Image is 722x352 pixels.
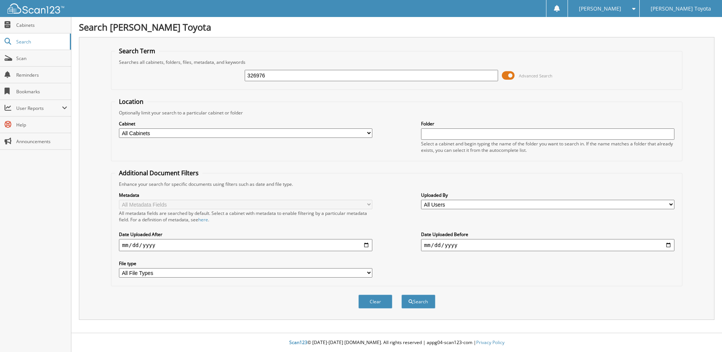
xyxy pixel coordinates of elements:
[16,22,67,28] span: Cabinets
[476,339,504,346] a: Privacy Policy
[8,3,64,14] img: scan123-logo-white.svg
[16,39,66,45] span: Search
[198,216,208,223] a: here
[651,6,711,11] span: [PERSON_NAME] Toyota
[289,339,307,346] span: Scan123
[119,192,372,198] label: Metadata
[421,192,674,198] label: Uploaded By
[16,122,67,128] span: Help
[421,120,674,127] label: Folder
[115,181,678,187] div: Enhance your search for specific documents using filters such as date and file type.
[16,55,67,62] span: Scan
[115,169,202,177] legend: Additional Document Filters
[421,140,674,153] div: Select a cabinet and begin typing the name of the folder you want to search in. If the name match...
[115,59,678,65] div: Searches all cabinets, folders, files, metadata, and keywords
[119,210,372,223] div: All metadata fields are searched by default. Select a cabinet with metadata to enable filtering b...
[119,120,372,127] label: Cabinet
[16,88,67,95] span: Bookmarks
[115,110,678,116] div: Optionally limit your search to a particular cabinet or folder
[358,295,392,309] button: Clear
[16,72,67,78] span: Reminders
[115,47,159,55] legend: Search Term
[684,316,722,352] iframe: Chat Widget
[119,239,372,251] input: start
[79,21,714,33] h1: Search [PERSON_NAME] Toyota
[421,239,674,251] input: end
[115,97,147,106] legend: Location
[579,6,621,11] span: [PERSON_NAME]
[71,333,722,352] div: © [DATE]-[DATE] [DOMAIN_NAME]. All rights reserved | appg04-scan123-com |
[519,73,552,79] span: Advanced Search
[401,295,435,309] button: Search
[16,105,62,111] span: User Reports
[119,231,372,238] label: Date Uploaded After
[16,138,67,145] span: Announcements
[119,260,372,267] label: File type
[421,231,674,238] label: Date Uploaded Before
